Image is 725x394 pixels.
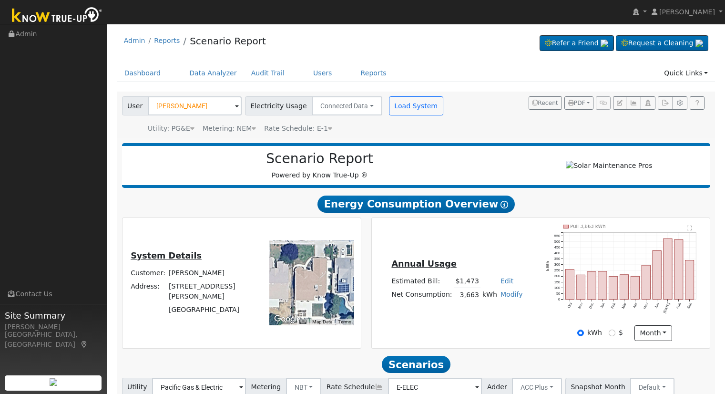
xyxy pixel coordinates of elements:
rect: onclick="" [642,265,650,299]
u: System Details [131,251,202,260]
button: Export Interval Data [658,96,673,110]
span: Alias: E1 [264,124,332,132]
text: Mar [621,302,628,310]
a: Map [80,341,89,348]
span: [PERSON_NAME] [659,8,715,16]
button: month [634,325,672,342]
button: PDF [564,96,593,110]
div: Metering: NEM [203,124,256,134]
text: Nov [577,302,584,310]
button: Recent [529,96,562,110]
a: Dashboard [117,64,168,82]
a: Refer a Friend [540,35,614,52]
rect: onclick="" [631,276,640,299]
img: Know True-Up [7,5,107,27]
rect: onclick="" [576,275,585,299]
div: [GEOGRAPHIC_DATA], [GEOGRAPHIC_DATA] [5,330,102,350]
td: [GEOGRAPHIC_DATA] [167,303,256,316]
span: Scenarios [382,356,450,373]
a: Request a Cleaning [616,35,708,52]
text: 400 [554,251,560,255]
a: Reports [154,37,180,44]
button: Load System [389,96,443,115]
text:  [687,225,692,231]
img: retrieve [50,378,57,386]
button: Connected Data [312,96,382,115]
rect: onclick="" [620,275,629,300]
rect: onclick="" [565,270,574,300]
td: $1,473 [454,274,480,288]
rect: onclick="" [609,277,618,300]
a: Help Link [690,96,705,110]
a: Terms (opens in new tab) [338,319,351,324]
a: Admin [124,37,145,44]
img: retrieve [695,40,703,47]
span: User [122,96,148,115]
input: kWh [577,330,584,336]
div: Utility: PG&E [148,124,194,134]
button: Map Data [312,319,332,325]
text: Pull 3,663 kWh [571,224,606,229]
h2: Scenario Report [132,151,508,167]
a: Edit [500,277,513,285]
button: Multi-Series Graph [626,96,641,110]
div: Powered by Know True-Up ® [127,151,513,180]
text: May [643,302,649,310]
a: Scenario Report [190,35,266,47]
button: Settings [673,96,687,110]
text: 350 [554,257,560,261]
td: Address: [129,280,167,303]
span: Energy Consumption Overview [317,196,515,213]
u: Annual Usage [391,259,456,269]
span: Electricity Usage [245,96,312,115]
td: Customer: [129,266,167,280]
img: Google [272,313,303,325]
text: Sep [686,302,693,310]
label: $ [619,328,623,338]
span: PDF [568,100,585,106]
text: kWh [546,261,551,271]
img: Solar Maintenance Pros [566,161,652,171]
rect: onclick="" [664,238,672,299]
button: Keyboard shortcuts [299,319,306,325]
text: 550 [554,234,560,238]
text: 500 [554,239,560,244]
a: Quick Links [657,64,715,82]
input: $ [609,330,615,336]
text: 450 [554,245,560,249]
text: 50 [556,291,560,296]
span: Site Summary [5,309,102,322]
img: retrieve [601,40,608,47]
td: 3,663 [454,288,480,302]
input: Select a User [148,96,242,115]
text: 150 [554,280,560,284]
rect: onclick="" [598,271,607,299]
rect: onclick="" [587,272,596,300]
td: kWh [480,288,499,302]
a: Open this area in Google Maps (opens a new window) [272,313,303,325]
text: 0 [558,297,560,301]
a: Audit Trail [244,64,292,82]
text: 100 [554,286,560,290]
td: [STREET_ADDRESS][PERSON_NAME] [167,280,256,303]
rect: onclick="" [685,260,694,300]
text: [DATE] [663,302,671,314]
rect: onclick="" [674,239,683,299]
button: Login As [641,96,655,110]
a: Data Analyzer [182,64,244,82]
text: Oct [567,302,573,309]
i: Show Help [500,201,508,208]
a: Users [306,64,339,82]
text: Feb [610,302,616,309]
a: Reports [354,64,394,82]
button: Edit User [613,96,626,110]
td: [PERSON_NAME] [167,266,256,280]
text: 200 [554,274,560,279]
text: 250 [554,268,560,272]
td: Estimated Bill: [390,274,454,288]
text: Jan [599,302,605,309]
label: kWh [587,328,602,338]
text: Dec [588,302,595,310]
text: Apr [632,302,638,309]
div: [PERSON_NAME] [5,322,102,332]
